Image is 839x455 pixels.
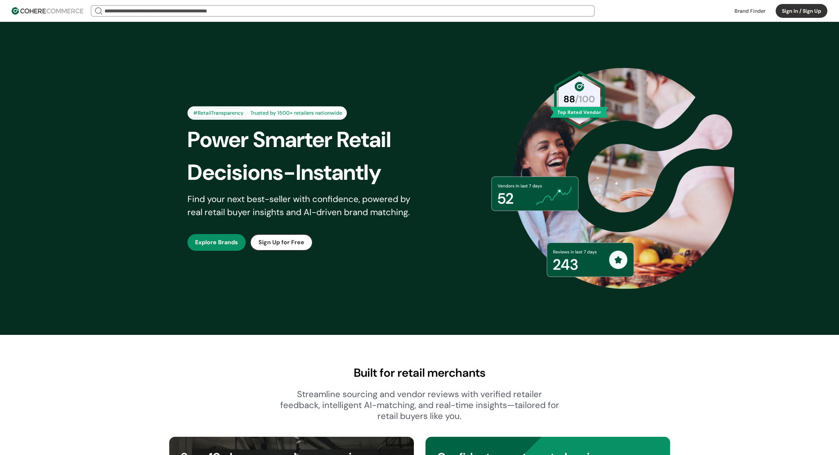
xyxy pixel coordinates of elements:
[187,156,432,189] div: Decisions-Instantly
[248,109,345,117] div: Trusted by 1500+ retailers nationwide
[187,193,420,219] div: Find your next best-seller with confidence, powered by real retail buyer insights and AI-driven b...
[187,123,432,156] div: Power Smarter Retail
[189,108,248,118] div: #RetailTransparency
[187,234,246,251] button: Explore Brands
[12,7,83,15] img: Cohere Logo
[280,389,559,422] div: Streamline sourcing and vendor reviews with verified retailer feedback, intelligent AI-matching, ...
[250,234,313,251] button: Sign Up for Free
[776,4,827,18] button: Sign In / Sign Up
[169,364,670,381] div: Built for retail merchants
